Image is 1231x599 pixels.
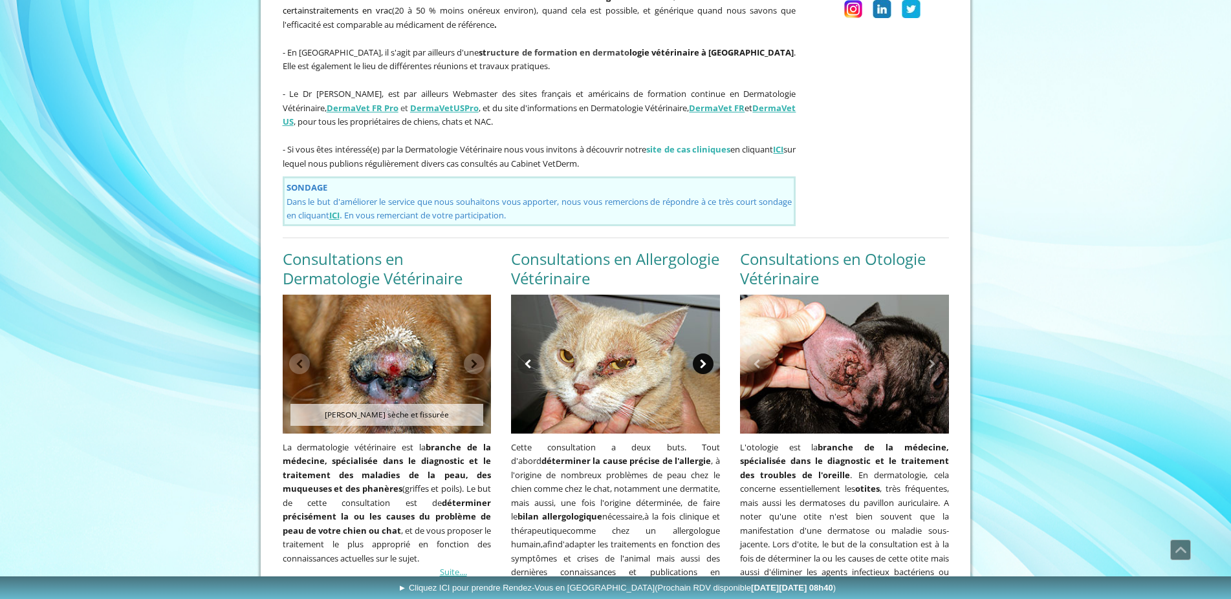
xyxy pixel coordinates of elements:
a: [PERSON_NAME] sèche et fissurée [283,295,492,434]
span: ► Cliquez ICI pour prendre Rendez-Vous en [GEOGRAPHIC_DATA] [398,583,836,593]
span: ructure de formation en dermato [486,47,629,58]
strong: déterminer la cause précise de l'allergie [541,455,711,467]
span: comme chez un allergologue humain, [511,525,720,551]
span: d'adapter les traitements en fonction des symptômes et crises de l'animal mais aussi des dernière... [511,538,720,592]
strong: bilan allergologique [517,510,602,522]
span: Défiler vers le haut [1171,540,1190,560]
strong: branche de la médecine, spécialisée dans le diagnostic et le traitement des troubles de l'oreille [740,441,949,481]
a: ICI [773,143,783,155]
h2: Consultations en Allergologie Vétérinaire [511,249,720,288]
a: DermaVetUSPro [410,102,479,114]
img: Truffe sèche et fissurée [283,295,492,434]
span: (Prochain RDV disponible ) [655,583,836,593]
strong: SONDAGE [287,182,327,193]
span: Cette consultation a deux buts. Tout d'abord , à l'origine de nombreux problèmes de peau chez le ... [511,441,720,523]
span: ues [715,143,730,155]
span: à la fois clinique et thérapeutique [511,510,720,536]
strong: DermaVet Pro [410,102,479,114]
strong: otites [855,483,880,494]
b: [DATE][DATE] 08h40 [751,583,833,593]
span: - En [GEOGRAPHIC_DATA], il s'agit par ailleurs d'une . Elle est également le lieu de différentes ... [283,47,796,72]
span: - Le Dr [PERSON_NAME], est par ailleurs Webmaster des sites français et américains de formation c... [283,88,796,127]
a: DermaVet FR [689,102,745,114]
span: et [400,102,408,114]
h2: Consultations en Dermatologie Vétérinaire [283,249,492,288]
span: L'otologie est la . En dermatologie, cela concerne essentiellement les , très fréquentes, mais au... [740,441,949,592]
span: - Si vous êtes intéressé(e) par la Dermatologie Vétérinaire nous vous invitons à découvrir notre ... [283,143,796,169]
span: US [453,102,464,114]
strong: st logie vétérinaire à [GEOGRAPHIC_DATA] [479,47,794,58]
span: Dans le but d'améliorer le service que nous souhaitons vous apporter, nous vous remercions de rép... [287,196,792,222]
span: . [329,209,342,221]
span: [PERSON_NAME] sèche et fissurée [290,404,484,426]
strong: déterminer précisément la ou les causes du problème de peau de votre chien ou chat [283,497,492,536]
span: La dermatologie vétérinaire est la (griffes et poils). Le but de cette consultation est de , et d... [283,441,492,564]
span: site de cas cliniq [646,143,730,155]
a: Défiler vers le haut [1170,540,1191,560]
span: afin [543,538,558,550]
a: Suite.... [440,566,467,578]
span: En vous remerciant de votre participation. [344,209,506,221]
a: DermaVet FR Pro [327,102,398,114]
h2: Consultations en Otologie Vétérinaire [740,249,949,288]
a: traitements en vrac [313,5,392,16]
a: ICI [329,209,340,221]
strong: . [494,19,497,30]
